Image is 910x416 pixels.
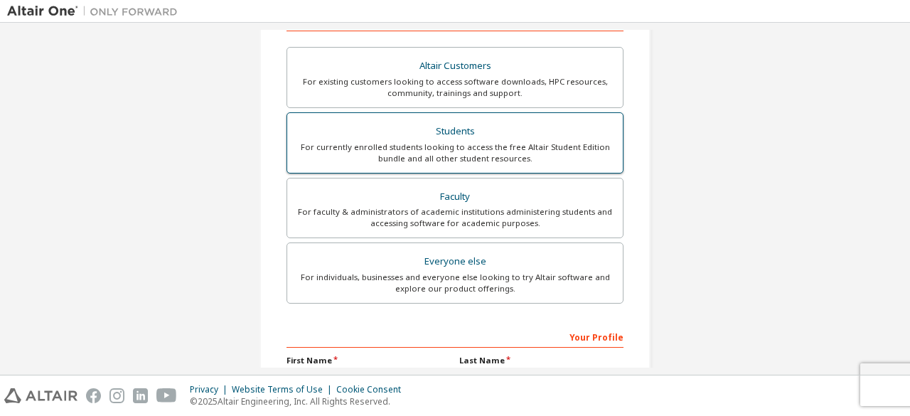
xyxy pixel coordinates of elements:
div: Altair Customers [296,56,614,76]
div: Website Terms of Use [232,384,336,395]
p: © 2025 Altair Engineering, Inc. All Rights Reserved. [190,395,409,407]
div: For currently enrolled students looking to access the free Altair Student Edition bundle and all ... [296,142,614,164]
div: For existing customers looking to access software downloads, HPC resources, community, trainings ... [296,76,614,99]
img: youtube.svg [156,388,177,403]
img: facebook.svg [86,388,101,403]
img: altair_logo.svg [4,388,77,403]
div: Everyone else [296,252,614,272]
div: Your Profile [287,325,623,348]
div: Faculty [296,187,614,207]
label: Last Name [459,355,623,366]
div: For individuals, businesses and everyone else looking to try Altair software and explore our prod... [296,272,614,294]
div: Students [296,122,614,142]
img: linkedin.svg [133,388,148,403]
div: Privacy [190,384,232,395]
div: For faculty & administrators of academic institutions administering students and accessing softwa... [296,206,614,229]
img: instagram.svg [109,388,124,403]
img: Altair One [7,4,185,18]
label: First Name [287,355,451,366]
div: Cookie Consent [336,384,409,395]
